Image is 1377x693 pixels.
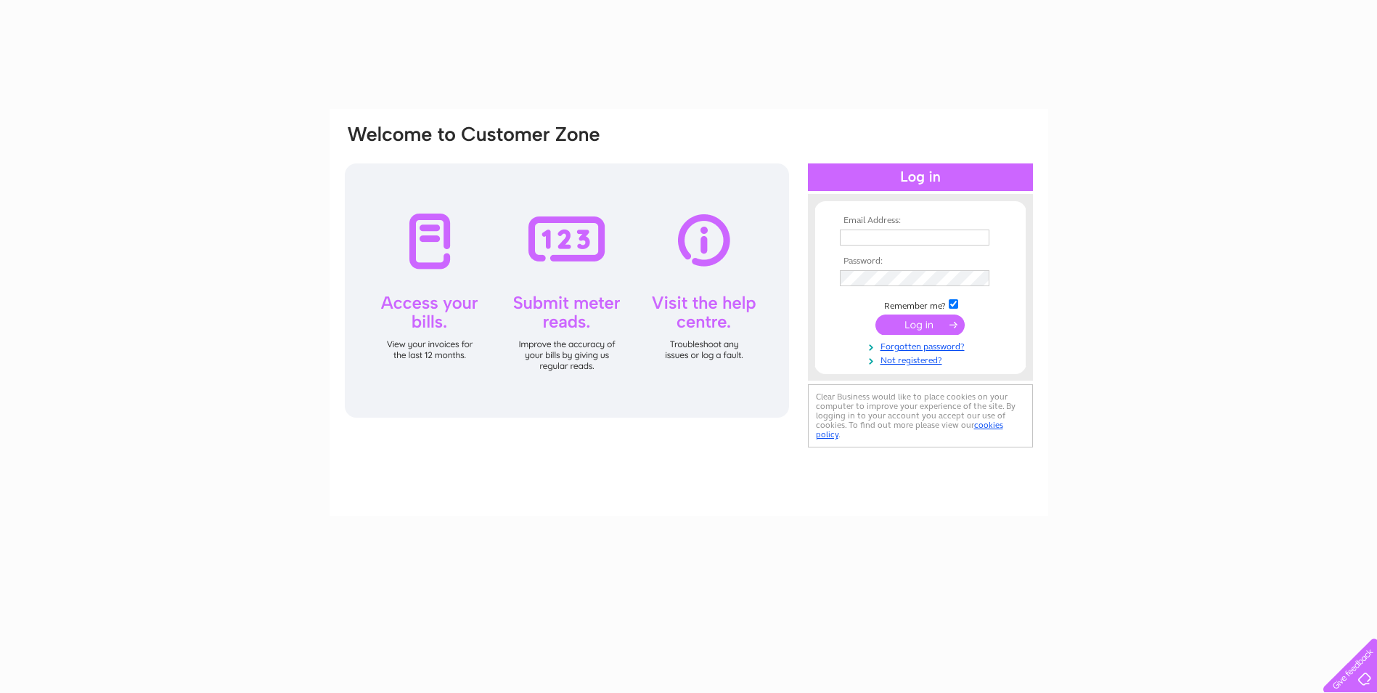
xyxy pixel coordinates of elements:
[836,297,1005,312] td: Remember me?
[836,256,1005,267] th: Password:
[816,420,1003,439] a: cookies policy
[836,216,1005,226] th: Email Address:
[875,315,965,335] input: Submit
[840,339,1005,352] a: Forgotten password?
[840,352,1005,366] a: Not registered?
[808,384,1033,447] div: Clear Business would like to place cookies on your computer to improve your experience of the sit...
